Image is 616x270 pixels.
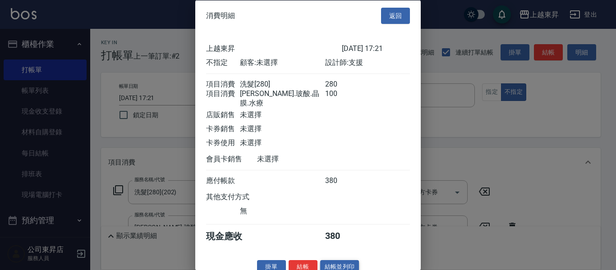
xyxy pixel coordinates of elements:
[381,7,410,24] button: 返回
[206,89,240,108] div: 項目消費
[240,80,325,89] div: 洗髮[280]
[206,80,240,89] div: 項目消費
[257,155,342,164] div: 未選擇
[206,155,257,164] div: 會員卡銷售
[240,110,325,120] div: 未選擇
[206,138,240,148] div: 卡券使用
[206,124,240,134] div: 卡券銷售
[206,58,240,68] div: 不指定
[240,89,325,108] div: [PERSON_NAME].玻酸.晶膜.水療
[206,110,240,120] div: 店販銷售
[240,138,325,148] div: 未選擇
[240,206,325,216] div: 無
[240,124,325,134] div: 未選擇
[206,176,240,186] div: 應付帳款
[325,89,359,108] div: 100
[206,44,342,54] div: 上越東昇
[240,58,325,68] div: 顧客: 未選擇
[342,44,410,54] div: [DATE] 17:21
[325,230,359,243] div: 380
[206,230,257,243] div: 現金應收
[206,11,235,20] span: 消費明細
[325,80,359,89] div: 280
[325,176,359,186] div: 380
[206,192,274,202] div: 其他支付方式
[325,58,410,68] div: 設計師: 支援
